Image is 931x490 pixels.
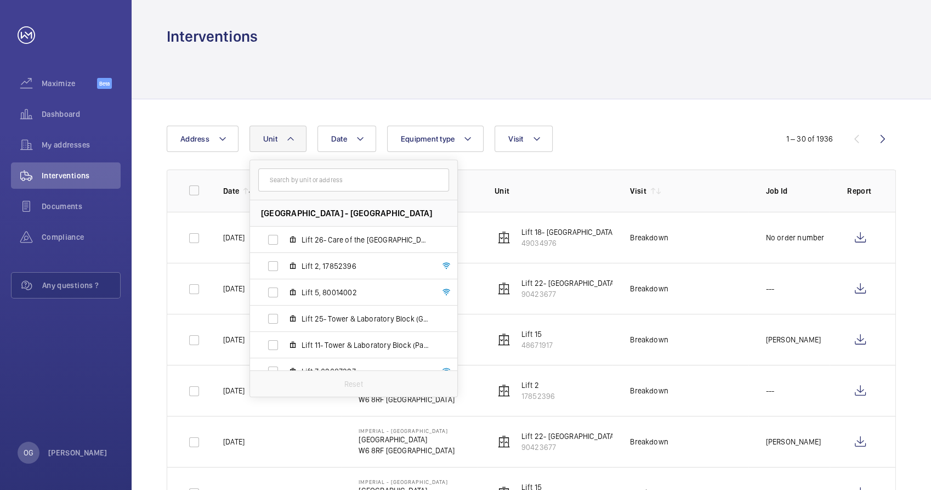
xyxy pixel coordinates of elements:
[42,109,121,120] span: Dashboard
[521,442,679,453] p: 90423677
[508,134,523,143] span: Visit
[302,287,429,298] span: Lift 5, 80014002
[42,78,97,89] span: Maximize
[495,126,552,152] button: Visit
[786,133,833,144] div: 1 – 30 of 1936
[497,231,510,244] img: elevator.svg
[497,435,510,448] img: elevator.svg
[521,431,679,442] p: Lift 22- [GEOGRAPHIC_DATA] Block (Passenger)
[766,283,775,294] p: ---
[42,232,121,243] span: Compliance
[302,261,429,272] span: Lift 2, 17852396
[497,333,510,346] img: elevator.svg
[42,170,121,181] span: Interventions
[263,134,277,143] span: Unit
[97,78,112,89] span: Beta
[497,384,510,397] img: elevator.svg
[344,379,363,390] p: Reset
[387,126,484,152] button: Equipment type
[521,340,553,351] p: 48671917
[223,185,239,196] p: Date
[359,394,454,405] p: W6 8RF [GEOGRAPHIC_DATA]
[302,313,429,324] span: Lift 25- Tower & Laboratory Block (Goods), 68762027
[180,134,209,143] span: Address
[630,185,646,196] p: Visit
[521,278,679,289] p: Lift 22- [GEOGRAPHIC_DATA] Block (Passenger)
[223,385,245,396] p: [DATE]
[497,282,510,295] img: elevator.svg
[359,478,454,485] p: Imperial - [GEOGRAPHIC_DATA]
[223,334,245,345] p: [DATE]
[167,26,258,47] h1: Interventions
[317,126,376,152] button: Date
[48,447,107,458] p: [PERSON_NAME]
[261,207,433,219] span: [GEOGRAPHIC_DATA] - [GEOGRAPHIC_DATA]
[847,185,873,196] p: Report
[495,185,612,196] p: Unit
[42,139,121,150] span: My addresses
[630,385,668,396] div: Breakdown
[223,283,245,294] p: [DATE]
[302,366,429,377] span: Lift 7, 62687327
[401,134,455,143] span: Equipment type
[630,334,668,345] div: Breakdown
[521,227,678,238] p: Lift 18- [GEOGRAPHIC_DATA] Block (Passenger)
[521,329,553,340] p: Lift 15
[42,280,120,291] span: Any questions ?
[42,201,121,212] span: Documents
[167,126,239,152] button: Address
[766,385,775,396] p: ---
[249,126,306,152] button: Unit
[766,436,821,447] p: [PERSON_NAME]
[521,238,678,249] p: 49034976
[630,232,668,243] div: Breakdown
[302,234,429,245] span: Lift 26- Care of the [GEOGRAPHIC_DATA] (Passenger), 52561515
[24,447,33,458] p: OG
[521,289,679,300] p: 90423677
[302,340,429,351] span: Lift 11- Tower & Laboratory Block (Passenger), 70627739
[521,391,555,402] p: 17852396
[521,380,555,391] p: Lift 2
[223,232,245,243] p: [DATE]
[359,434,454,445] p: [GEOGRAPHIC_DATA]
[258,168,449,192] input: Search by unit or address
[359,427,454,434] p: Imperial - [GEOGRAPHIC_DATA]
[630,436,668,447] div: Breakdown
[630,283,668,294] div: Breakdown
[359,445,454,456] p: W6 8RF [GEOGRAPHIC_DATA]
[766,185,830,196] p: Job Id
[766,232,825,243] p: No order number
[766,334,821,345] p: [PERSON_NAME]
[331,134,347,143] span: Date
[223,436,245,447] p: [DATE]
